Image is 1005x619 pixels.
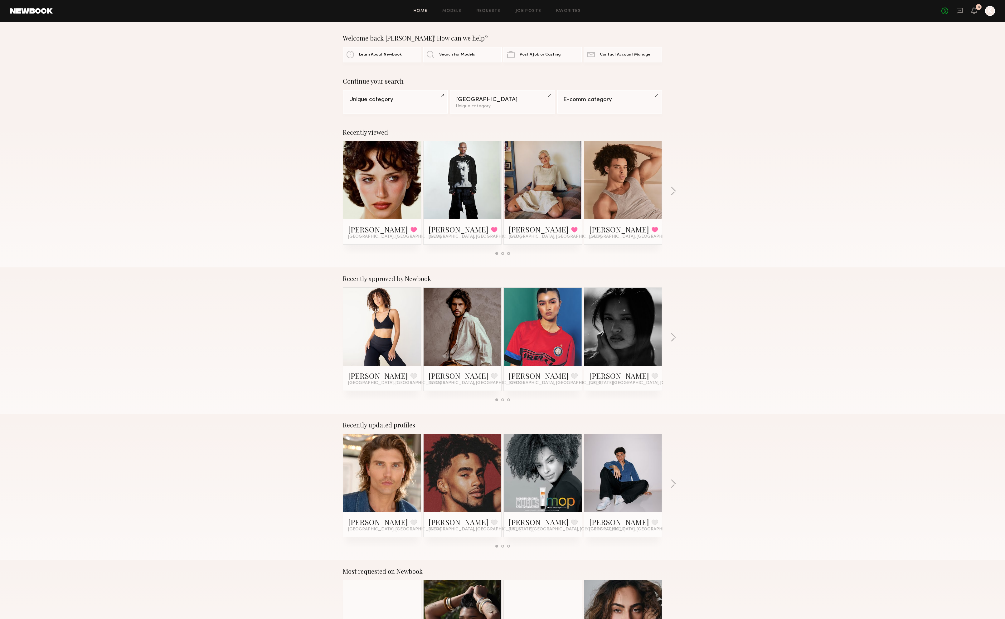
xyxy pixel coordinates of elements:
[359,53,402,57] span: Learn About Newbook
[343,34,662,42] div: Welcome back [PERSON_NAME]! How can we help?
[429,381,522,386] span: [GEOGRAPHIC_DATA], [GEOGRAPHIC_DATA]
[348,527,441,532] span: [GEOGRAPHIC_DATA], [GEOGRAPHIC_DATA]
[509,234,602,239] span: [GEOGRAPHIC_DATA], [GEOGRAPHIC_DATA]
[509,381,602,386] span: [GEOGRAPHIC_DATA], [GEOGRAPHIC_DATA]
[343,77,662,85] div: Continue your search
[985,6,995,16] a: K
[557,90,662,114] a: E-comm category
[348,224,408,234] a: [PERSON_NAME]
[343,421,662,429] div: Recently updated profiles
[589,234,682,239] span: [GEOGRAPHIC_DATA], [GEOGRAPHIC_DATA]
[343,275,662,282] div: Recently approved by Newbook
[589,527,682,532] span: [GEOGRAPHIC_DATA], [GEOGRAPHIC_DATA]
[456,97,549,103] div: [GEOGRAPHIC_DATA]
[343,47,421,62] a: Learn About Newbook
[509,224,569,234] a: [PERSON_NAME]
[503,47,582,62] a: Post A Job or Casting
[348,517,408,527] a: [PERSON_NAME]
[520,53,561,57] span: Post A Job or Casting
[429,371,488,381] a: [PERSON_NAME]
[477,9,501,13] a: Requests
[429,234,522,239] span: [GEOGRAPHIC_DATA], [GEOGRAPHIC_DATA]
[450,90,555,114] a: [GEOGRAPHIC_DATA]Unique category
[456,104,549,109] div: Unique category
[589,371,649,381] a: [PERSON_NAME]
[589,381,706,386] span: [US_STATE][GEOGRAPHIC_DATA], [GEOGRAPHIC_DATA]
[509,517,569,527] a: [PERSON_NAME]
[509,527,625,532] span: [US_STATE][GEOGRAPHIC_DATA], [GEOGRAPHIC_DATA]
[439,53,475,57] span: Search For Models
[348,234,441,239] span: [GEOGRAPHIC_DATA], [GEOGRAPHIC_DATA]
[442,9,461,13] a: Models
[343,129,662,136] div: Recently viewed
[414,9,428,13] a: Home
[429,224,488,234] a: [PERSON_NAME]
[509,371,569,381] a: [PERSON_NAME]
[556,9,581,13] a: Favorites
[348,371,408,381] a: [PERSON_NAME]
[589,224,649,234] a: [PERSON_NAME]
[343,568,662,575] div: Most requested on Newbook
[348,381,441,386] span: [GEOGRAPHIC_DATA], [GEOGRAPHIC_DATA]
[343,90,448,114] a: Unique category
[600,53,652,57] span: Contact Account Manager
[516,9,541,13] a: Job Posts
[978,6,980,9] div: 3
[349,97,442,103] div: Unique category
[589,517,649,527] a: [PERSON_NAME]
[563,97,656,103] div: E-comm category
[429,517,488,527] a: [PERSON_NAME]
[429,527,522,532] span: [GEOGRAPHIC_DATA], [GEOGRAPHIC_DATA]
[423,47,502,62] a: Search For Models
[584,47,662,62] a: Contact Account Manager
